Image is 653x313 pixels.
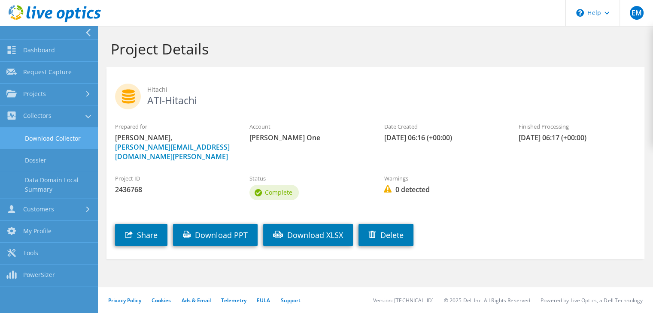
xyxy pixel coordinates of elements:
[257,297,270,304] a: EULA
[147,85,636,94] span: Hitachi
[115,122,232,131] label: Prepared for
[182,297,211,304] a: Ads & Email
[152,297,171,304] a: Cookies
[519,122,636,131] label: Finished Processing
[519,133,636,142] span: [DATE] 06:17 (+00:00)
[576,9,584,17] svg: \n
[373,297,434,304] li: Version: [TECHNICAL_ID]
[249,122,367,131] label: Account
[358,224,413,246] a: Delete
[280,297,301,304] a: Support
[384,133,501,142] span: [DATE] 06:16 (+00:00)
[384,174,501,183] label: Warnings
[115,133,232,161] span: [PERSON_NAME],
[384,185,501,194] span: 0 detected
[173,224,258,246] a: Download PPT
[115,84,636,105] h2: ATI-Hitachi
[630,6,644,20] span: EM
[115,174,232,183] label: Project ID
[221,297,246,304] a: Telemetry
[384,122,501,131] label: Date Created
[115,142,230,161] a: [PERSON_NAME][EMAIL_ADDRESS][DOMAIN_NAME][PERSON_NAME]
[444,297,530,304] li: © 2025 Dell Inc. All Rights Reserved
[115,185,232,194] span: 2436768
[249,174,367,183] label: Status
[541,297,643,304] li: Powered by Live Optics, a Dell Technology
[108,297,141,304] a: Privacy Policy
[249,133,367,142] span: [PERSON_NAME] One
[263,224,353,246] a: Download XLSX
[265,188,292,196] span: Complete
[111,40,636,58] h1: Project Details
[115,224,167,246] a: Share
